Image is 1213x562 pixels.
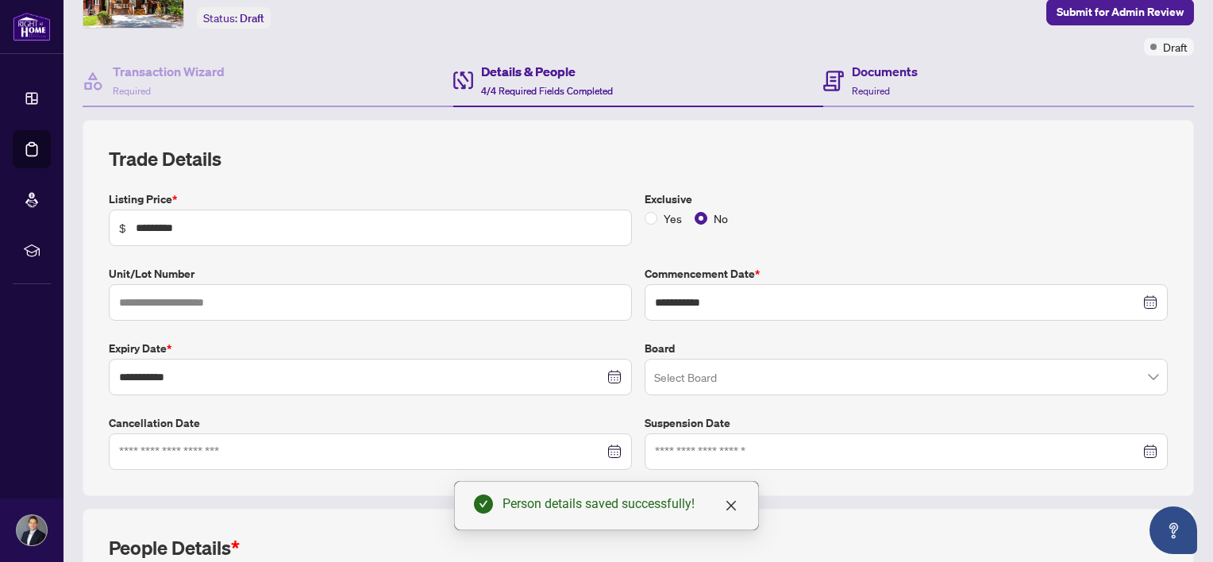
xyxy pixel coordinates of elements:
label: Unit/Lot Number [109,265,632,283]
span: Required [113,85,151,97]
div: Status: [197,7,271,29]
h4: Details & People [481,62,613,81]
label: Listing Price [109,191,632,208]
h2: Trade Details [109,146,1168,171]
img: logo [13,12,51,41]
span: $ [119,219,126,237]
span: Yes [657,210,688,227]
label: Commencement Date [645,265,1168,283]
span: Required [852,85,890,97]
span: check-circle [474,495,493,514]
label: Suspension Date [645,414,1168,432]
img: Profile Icon [17,515,47,545]
label: Board [645,340,1168,357]
div: Person details saved successfully! [503,495,739,514]
h4: Documents [852,62,918,81]
label: Expiry Date [109,340,632,357]
h4: Transaction Wizard [113,62,225,81]
span: close [725,499,737,512]
span: 4/4 Required Fields Completed [481,85,613,97]
span: Draft [240,11,264,25]
span: No [707,210,734,227]
span: Draft [1163,38,1188,56]
h2: People Details [109,535,240,560]
label: Cancellation Date [109,414,632,432]
label: Exclusive [645,191,1168,208]
a: Close [722,497,740,514]
button: Open asap [1149,506,1197,554]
